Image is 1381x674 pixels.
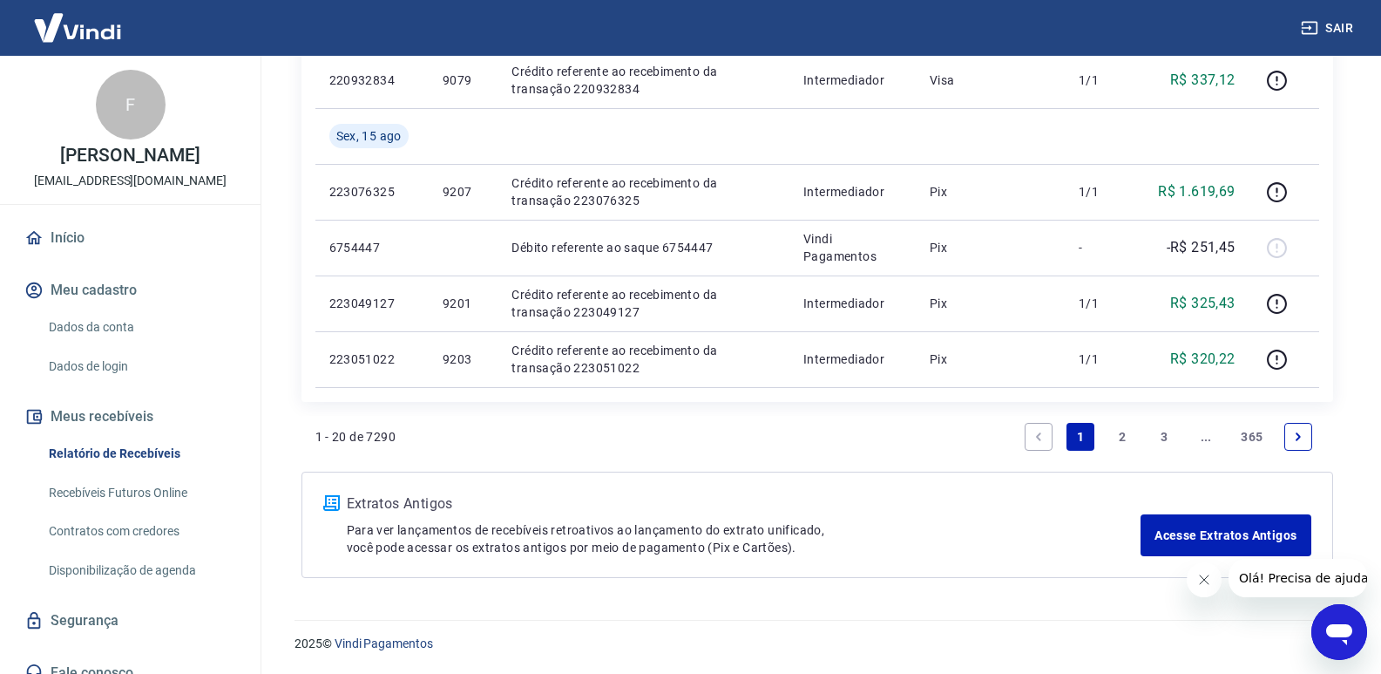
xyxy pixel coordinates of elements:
[42,514,240,549] a: Contratos com credores
[347,494,1141,514] p: Extratos Antigos
[21,219,240,257] a: Início
[1079,239,1130,256] p: -
[1167,237,1235,258] p: -R$ 251,45
[1025,423,1053,451] a: Previous page
[1229,559,1367,597] iframe: Mensagem da empresa
[443,295,484,312] p: 9201
[930,351,1051,368] p: Pix
[1079,295,1130,312] p: 1/1
[1170,70,1235,91] p: R$ 337,12
[42,310,240,345] a: Dados da conta
[329,71,415,89] p: 220932834
[930,71,1051,89] p: Visa
[1066,423,1094,451] a: Page 1 is your current page
[60,146,200,165] p: [PERSON_NAME]
[96,70,166,140] div: F
[1158,181,1235,202] p: R$ 1.619,69
[1170,349,1235,370] p: R$ 320,22
[511,174,775,209] p: Crédito referente ao recebimento da transação 223076325
[443,351,484,368] p: 9203
[930,183,1051,201] p: Pix
[511,63,775,98] p: Crédito referente ao recebimento da transação 220932834
[511,286,775,321] p: Crédito referente ao recebimento da transação 223049127
[329,295,415,312] p: 223049127
[1141,514,1310,556] a: Acesse Extratos Antigos
[1150,423,1178,451] a: Page 3
[803,183,902,201] p: Intermediador
[21,398,240,436] button: Meus recebíveis
[1079,183,1130,201] p: 1/1
[1311,604,1367,660] iframe: Botão para abrir a janela de mensagens
[21,1,134,54] img: Vindi
[336,127,402,145] span: Sex, 15 ago
[1297,12,1360,44] button: Sair
[34,172,227,190] p: [EMAIL_ADDRESS][DOMAIN_NAME]
[1108,423,1136,451] a: Page 2
[803,71,902,89] p: Intermediador
[1170,293,1235,314] p: R$ 325,43
[1284,423,1312,451] a: Next page
[930,239,1051,256] p: Pix
[42,349,240,385] a: Dados de login
[21,271,240,310] button: Meu cadastro
[443,71,484,89] p: 9079
[1234,423,1269,451] a: Page 365
[443,183,484,201] p: 9207
[329,183,415,201] p: 223076325
[1079,351,1130,368] p: 1/1
[1187,562,1222,597] iframe: Fechar mensagem
[1018,416,1318,458] ul: Pagination
[803,351,902,368] p: Intermediador
[323,495,340,511] img: ícone
[21,602,240,640] a: Segurança
[329,351,415,368] p: 223051022
[347,521,1141,556] p: Para ver lançamentos de recebíveis retroativos ao lançamento do extrato unificado, você pode aces...
[1079,71,1130,89] p: 1/1
[315,428,396,446] p: 1 - 20 de 7290
[511,239,775,256] p: Débito referente ao saque 6754447
[10,12,146,26] span: Olá! Precisa de ajuda?
[803,230,902,265] p: Vindi Pagamentos
[803,295,902,312] p: Intermediador
[42,553,240,589] a: Disponibilização de agenda
[930,295,1051,312] p: Pix
[42,436,240,472] a: Relatório de Recebíveis
[511,342,775,377] p: Crédito referente ao recebimento da transação 223051022
[42,475,240,511] a: Recebíveis Futuros Online
[335,637,433,650] a: Vindi Pagamentos
[329,239,415,256] p: 6754447
[1192,423,1220,451] a: Jump forward
[294,635,1339,653] p: 2025 ©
